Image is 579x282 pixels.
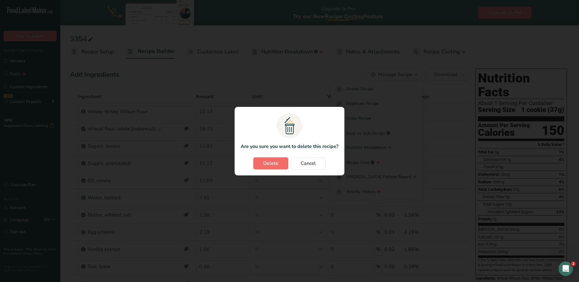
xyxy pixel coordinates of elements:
[263,160,278,167] span: Delete
[301,160,316,167] span: Cancel
[571,261,576,266] span: 2
[241,143,338,150] p: Are you sure you want to delete this recipe?
[558,261,573,276] iframe: Intercom live chat
[291,157,326,169] button: Cancel
[253,157,288,169] button: Delete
